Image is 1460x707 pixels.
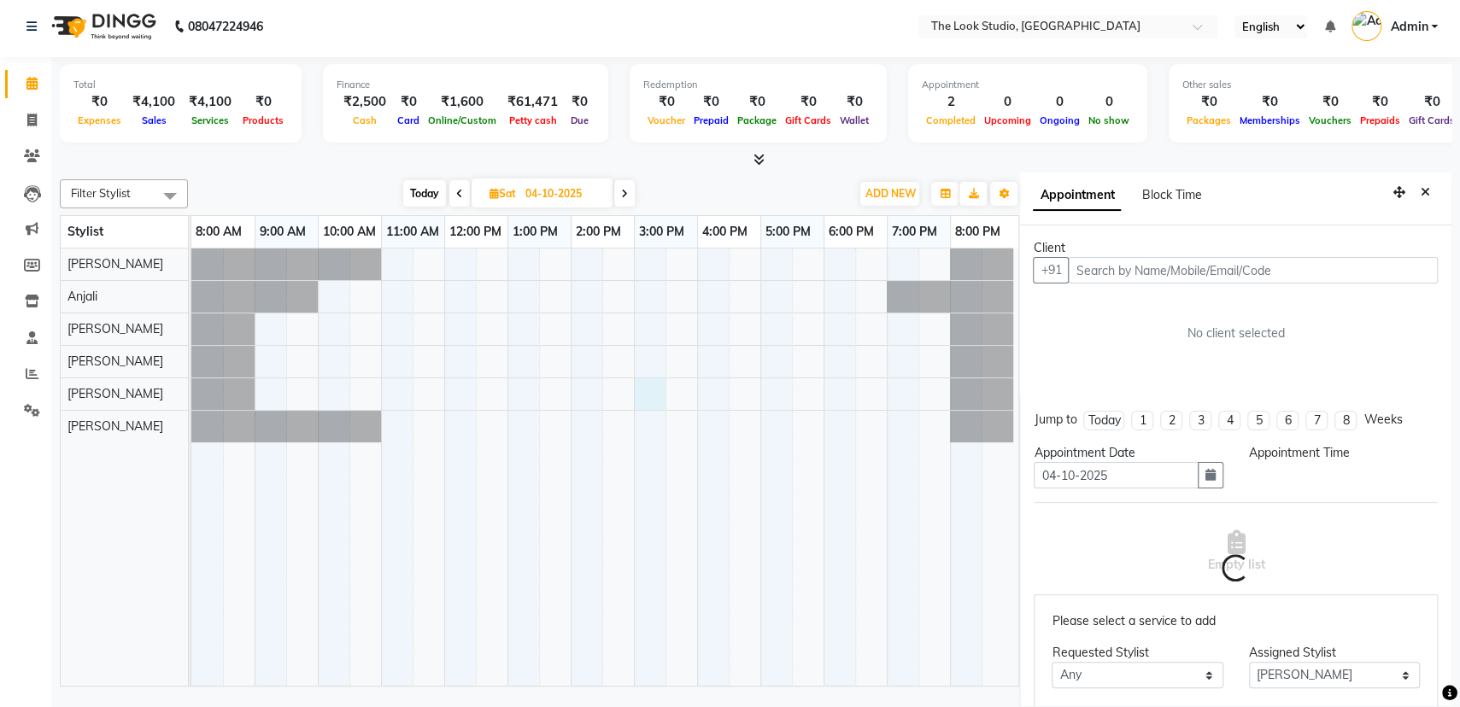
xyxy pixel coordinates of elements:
[565,92,595,112] div: ₹0
[781,114,836,126] span: Gift Cards
[238,114,288,126] span: Products
[73,114,126,126] span: Expenses
[67,289,97,304] span: Anjali
[67,353,163,369] span: [PERSON_NAME]
[73,78,288,92] div: Total
[922,92,980,112] div: 2
[393,114,424,126] span: Card
[337,92,393,112] div: ₹2,500
[1363,411,1402,429] div: Weeks
[1276,411,1299,430] li: 6
[67,418,163,434] span: [PERSON_NAME]
[319,219,380,244] a: 10:00 AM
[382,219,443,244] a: 11:00 AM
[393,92,424,112] div: ₹0
[733,92,781,112] div: ₹0
[1249,444,1438,462] div: Appointment Time
[980,92,1035,112] div: 0
[922,114,980,126] span: Completed
[689,92,733,112] div: ₹0
[1034,444,1223,462] div: Appointment Date
[980,114,1035,126] span: Upcoming
[865,187,915,200] span: ADD NEW
[1404,114,1459,126] span: Gift Cards
[922,78,1134,92] div: Appointment
[1404,92,1459,112] div: ₹0
[836,92,873,112] div: ₹0
[1052,644,1223,662] div: Requested Stylist
[349,114,381,126] span: Cash
[1141,187,1201,202] span: Block Time
[44,3,161,50] img: logo
[67,224,103,239] span: Stylist
[126,92,182,112] div: ₹4,100
[73,92,126,112] div: ₹0
[403,180,446,207] span: Today
[761,219,815,244] a: 5:00 PM
[951,219,1005,244] a: 8:00 PM
[1235,114,1305,126] span: Memberships
[1131,411,1153,430] li: 1
[1033,180,1121,211] span: Appointment
[71,186,131,200] span: Filter Stylist
[1088,412,1120,429] div: Today
[1035,92,1084,112] div: 0
[182,92,238,112] div: ₹4,100
[1218,411,1240,430] li: 4
[635,219,689,244] a: 3:00 PM
[860,182,919,206] button: ADD NEW
[67,321,163,336] span: [PERSON_NAME]
[824,219,878,244] a: 6:00 PM
[1034,411,1076,429] div: Jump to
[67,386,163,401] span: [PERSON_NAME]
[187,114,233,126] span: Services
[733,114,781,126] span: Package
[1189,411,1211,430] li: 3
[485,187,520,200] span: Sat
[1182,78,1459,92] div: Other sales
[643,92,689,112] div: ₹0
[424,92,501,112] div: ₹1,600
[1160,411,1182,430] li: 2
[836,114,873,126] span: Wallet
[643,114,689,126] span: Voucher
[508,219,562,244] a: 1:00 PM
[1084,114,1134,126] span: No show
[1305,411,1328,430] li: 7
[337,78,595,92] div: Finance
[1356,114,1404,126] span: Prepaids
[501,92,565,112] div: ₹61,471
[520,181,606,207] input: 2025-10-04
[1390,18,1428,36] span: Admin
[424,114,501,126] span: Online/Custom
[1033,239,1438,257] div: Client
[1034,462,1198,488] input: yyyy-mm-dd
[67,256,163,272] span: [PERSON_NAME]
[1033,257,1069,283] button: +91
[1052,612,1420,630] p: Please select a service to add
[1068,257,1438,283] input: Search by Name/Mobile/Email/Code
[445,219,506,244] a: 12:00 PM
[689,114,733,126] span: Prepaid
[255,219,310,244] a: 9:00 AM
[138,114,171,126] span: Sales
[1305,92,1356,112] div: ₹0
[1182,114,1235,126] span: Packages
[572,219,625,244] a: 2:00 PM
[781,92,836,112] div: ₹0
[698,219,752,244] a: 4:00 PM
[643,78,873,92] div: Redemption
[191,219,246,244] a: 8:00 AM
[1084,92,1134,112] div: 0
[1182,92,1235,112] div: ₹0
[188,3,263,50] b: 08047224946
[1413,179,1438,206] button: Close
[1334,411,1357,430] li: 8
[566,114,593,126] span: Due
[1074,324,1397,342] div: No client selected
[1235,92,1305,112] div: ₹0
[505,114,561,126] span: Petty cash
[238,92,288,112] div: ₹0
[888,219,941,244] a: 7:00 PM
[1356,92,1404,112] div: ₹0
